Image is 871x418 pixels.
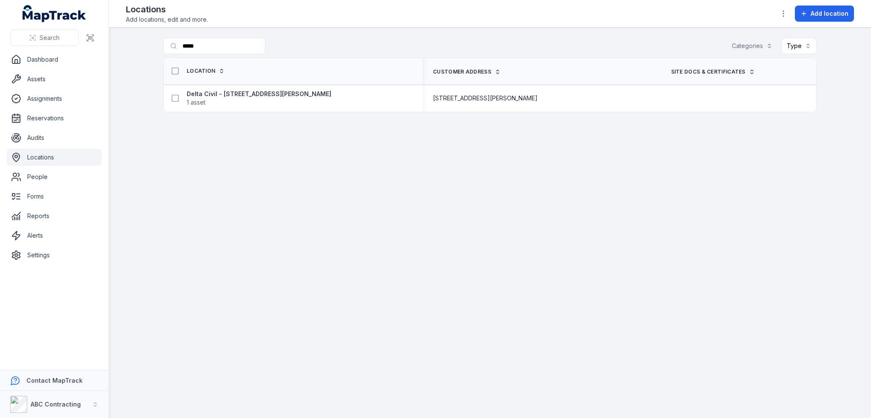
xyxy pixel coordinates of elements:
a: People [7,168,102,185]
span: [STREET_ADDRESS][PERSON_NAME] [433,94,538,102]
button: Type [781,38,817,54]
span: Location [187,68,215,74]
a: Reports [7,208,102,225]
button: Add location [795,6,854,22]
a: MapTrack [23,5,86,22]
span: Add location [811,9,848,18]
a: Site Docs & Certificates [671,68,755,75]
a: Alerts [7,227,102,244]
a: Dashboard [7,51,102,68]
a: Forms [7,188,102,205]
strong: Contact MapTrack [26,377,83,384]
a: Settings [7,247,102,264]
span: Add locations, edit and more. [126,15,208,24]
a: Assets [7,71,102,88]
a: Locations [7,149,102,166]
a: Location [187,68,225,74]
a: Audits [7,129,102,146]
span: Search [40,34,60,42]
span: Site Docs & Certificates [671,68,746,75]
button: Search [10,30,79,46]
a: Delta Civil - [STREET_ADDRESS][PERSON_NAME]1 asset [187,90,331,107]
a: Assignments [7,90,102,107]
span: 1 asset [187,98,205,107]
button: Categories [726,38,778,54]
h2: Locations [126,3,208,15]
a: Reservations [7,110,102,127]
strong: Delta Civil - [STREET_ADDRESS][PERSON_NAME] [187,90,331,98]
span: Customer address [433,68,491,75]
strong: ABC Contracting [31,401,81,408]
a: Customer address [433,68,501,75]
